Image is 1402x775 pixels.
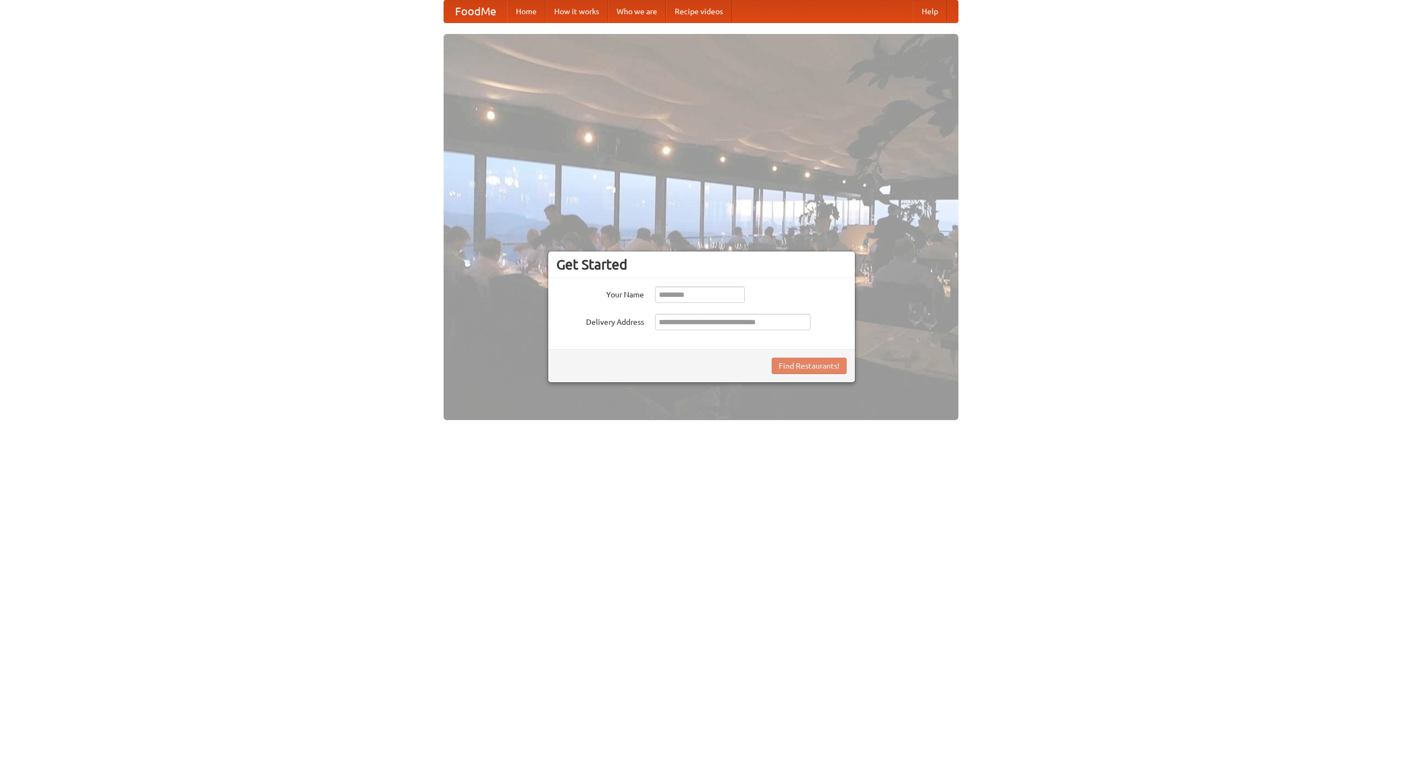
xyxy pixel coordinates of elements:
a: FoodMe [444,1,507,22]
h3: Get Started [556,256,847,273]
a: Home [507,1,545,22]
a: How it works [545,1,608,22]
label: Delivery Address [556,314,644,328]
a: Help [913,1,947,22]
a: Recipe videos [666,1,732,22]
label: Your Name [556,286,644,300]
button: Find Restaurants! [772,358,847,374]
a: Who we are [608,1,666,22]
